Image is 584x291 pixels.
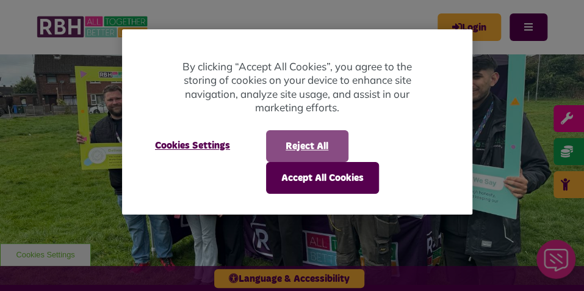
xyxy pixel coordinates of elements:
[171,60,424,115] p: By clicking “Accept All Cookies”, you agree to the storing of cookies on your device to enhance s...
[122,29,472,215] div: Privacy
[266,162,379,194] button: Accept All Cookies
[140,130,245,161] button: Cookies Settings
[7,4,46,43] div: Close Web Assistant
[122,29,472,215] div: Cookie banner
[266,130,348,162] button: Reject All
